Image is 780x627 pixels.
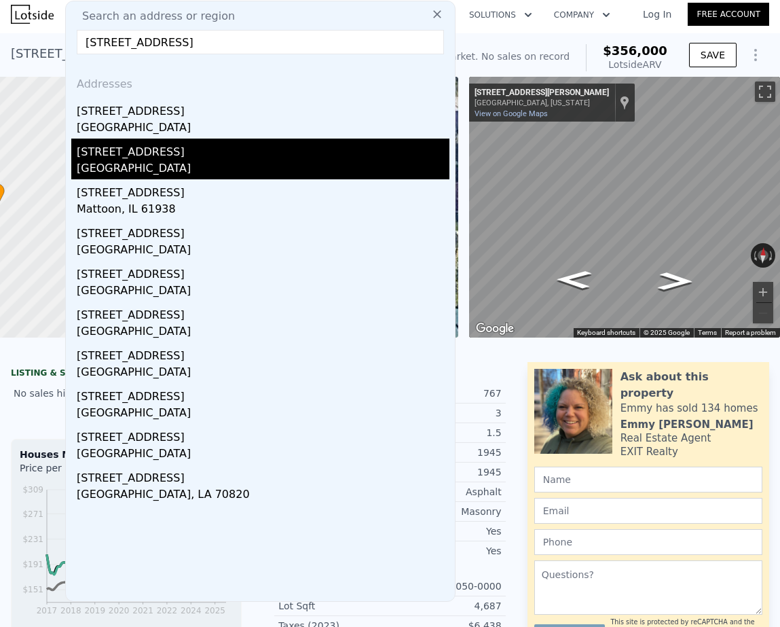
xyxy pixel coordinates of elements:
div: Asphalt [390,485,501,499]
div: Mattoon, IL 61938 [77,201,449,220]
span: Search an address or region [71,8,235,24]
div: [STREET_ADDRESS] [77,383,449,405]
tspan: 2017 [37,606,58,615]
div: 4,687 [390,599,501,613]
a: Report a problem [725,329,776,336]
div: LISTING & SALE HISTORY [11,368,242,381]
input: Email [534,498,762,524]
path: Go East, Jackson Ave [643,268,708,294]
button: Rotate clockwise [768,243,775,268]
tspan: 2021 [132,606,153,615]
div: [STREET_ADDRESS] [77,342,449,364]
div: [STREET_ADDRESS] [77,139,449,160]
div: [STREET_ADDRESS] [77,261,449,283]
button: Zoom out [753,303,773,323]
input: Phone [534,529,762,555]
div: Yes [390,544,501,558]
tspan: $151 [22,585,43,594]
tspan: 2018 [60,606,81,615]
div: [GEOGRAPHIC_DATA] [77,160,449,179]
a: View on Google Maps [475,109,548,118]
div: Map [469,77,780,338]
div: Real Estate Agent [620,431,711,445]
button: Toggle fullscreen view [755,82,775,102]
div: Yes [390,524,501,538]
div: [GEOGRAPHIC_DATA] [77,405,449,424]
input: Enter an address, city, region, neighborhood or zip code [77,30,444,54]
div: [GEOGRAPHIC_DATA] [77,120,449,139]
div: Ask about this property [620,369,762,401]
tspan: 2022 [157,606,178,615]
div: [GEOGRAPHIC_DATA], LA 70820 [77,486,449,505]
img: Lotside [11,5,54,24]
tspan: 2024 [181,606,202,615]
div: Off Market. No sales on record [426,50,570,63]
div: [STREET_ADDRESS] [77,98,449,120]
button: Rotate counterclockwise [751,243,758,268]
input: Name [534,467,762,492]
button: Reset the view [757,243,769,268]
div: [GEOGRAPHIC_DATA] [77,242,449,261]
div: EXIT Realty [620,445,678,459]
div: [STREET_ADDRESS][PERSON_NAME] [475,88,609,98]
div: Street View [469,77,780,338]
a: Open this area in Google Maps (opens a new window) [472,320,517,338]
tspan: 2025 [204,606,225,615]
button: SAVE [689,43,737,67]
div: Lotside ARV [603,58,667,71]
tspan: $191 [22,560,43,569]
div: [STREET_ADDRESS][PERSON_NAME] , Brookfield , IL 60513 [11,44,364,63]
tspan: $231 [22,535,43,544]
div: Emmy has sold 134 homes [620,401,758,415]
div: [GEOGRAPHIC_DATA] [77,446,449,465]
img: Google [472,320,517,338]
div: [STREET_ADDRESS] [77,179,449,201]
div: [GEOGRAPHIC_DATA] [77,364,449,383]
path: Go West, Jackson Ave [541,266,606,293]
tspan: $271 [22,509,43,519]
div: [STREET_ADDRESS] [77,220,449,242]
button: Show Options [742,41,769,69]
div: [STREET_ADDRESS] [77,424,449,446]
div: Lot Sqft [278,599,390,613]
div: Price per Square Foot [20,461,126,483]
tspan: 2019 [84,606,105,615]
a: Log In [627,7,688,21]
tspan: 2020 [109,606,130,615]
a: Show location on map [620,95,629,110]
button: Keyboard shortcuts [577,328,635,338]
div: Emmy [PERSON_NAME] [620,418,754,431]
div: Houses Median Sale [20,448,233,461]
div: [GEOGRAPHIC_DATA] [77,283,449,302]
div: Addresses [71,65,449,98]
span: $356,000 [603,43,667,58]
button: Zoom in [753,282,773,302]
a: Free Account [688,3,769,26]
span: © 2025 Google [644,329,690,336]
button: Solutions [458,3,543,27]
tspan: $309 [22,485,43,495]
div: [GEOGRAPHIC_DATA] [77,323,449,342]
div: [GEOGRAPHIC_DATA], [US_STATE] [475,98,609,107]
div: [STREET_ADDRESS] [77,465,449,486]
div: No sales history record for this property. [11,381,242,406]
button: Company [543,3,621,27]
a: Terms (opens in new tab) [698,329,717,336]
div: [STREET_ADDRESS] [77,302,449,323]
